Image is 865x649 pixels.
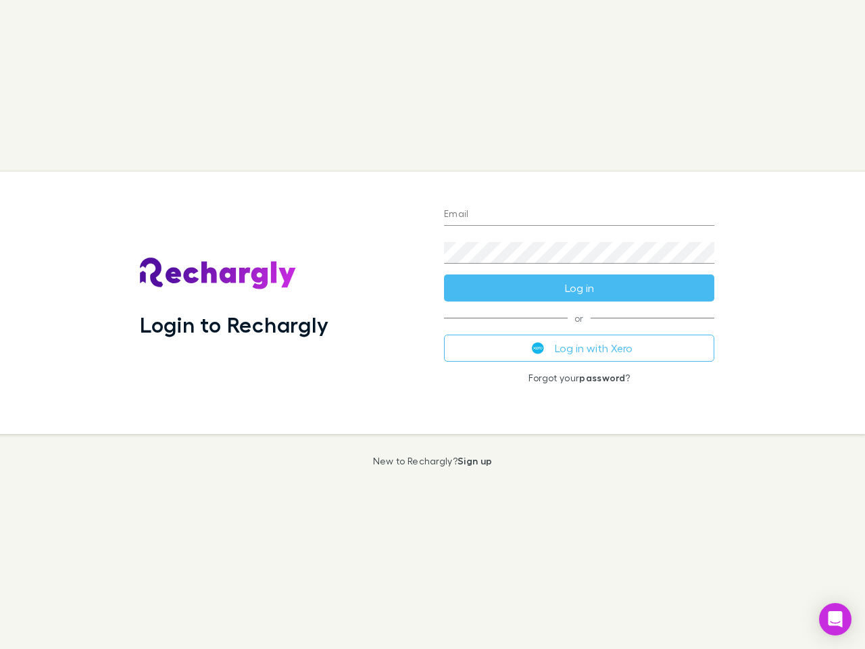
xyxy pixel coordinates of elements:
img: Rechargly's Logo [140,258,297,290]
button: Log in [444,274,714,302]
p: Forgot your ? [444,372,714,383]
img: Xero's logo [532,342,544,354]
a: Sign up [458,455,492,466]
h1: Login to Rechargly [140,312,328,337]
p: New to Rechargly? [373,456,493,466]
a: password [579,372,625,383]
button: Log in with Xero [444,335,714,362]
div: Open Intercom Messenger [819,603,851,635]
